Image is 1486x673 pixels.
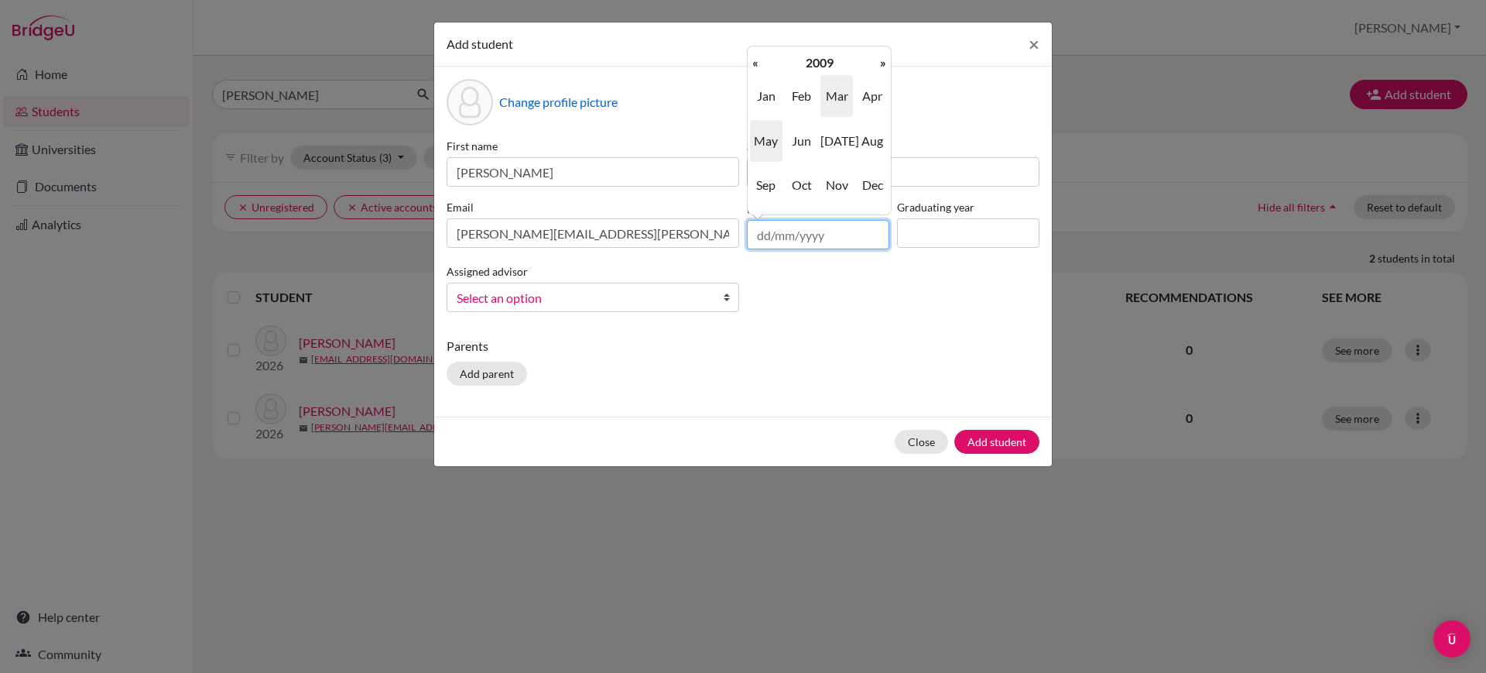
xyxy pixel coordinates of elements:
span: Select an option [457,288,709,308]
input: dd/mm/yyyy [747,220,889,249]
span: Jan [750,75,782,117]
span: × [1029,33,1039,55]
div: Open Intercom Messenger [1433,620,1471,658]
span: Oct [786,164,818,206]
span: Jun [786,120,818,162]
span: May [750,120,782,162]
button: Add student [954,430,1039,454]
label: Graduating year [897,199,1039,215]
p: Parents [447,337,1039,355]
span: Feb [786,75,818,117]
span: Nov [820,164,853,206]
button: Close [1016,22,1052,66]
span: Aug [856,120,889,162]
label: Email [447,199,739,215]
span: Apr [856,75,889,117]
label: Surname [747,138,1039,154]
th: » [875,53,891,73]
span: Sep [750,164,782,206]
span: Dec [856,164,889,206]
label: First name [447,138,739,154]
span: Add student [447,36,513,51]
button: Close [895,430,948,454]
th: « [748,53,763,73]
button: Add parent [447,362,527,386]
div: Profile picture [447,79,493,125]
span: Mar [820,75,853,117]
th: 2009 [763,53,875,73]
span: [DATE] [820,120,853,162]
label: Assigned advisor [447,263,528,280]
